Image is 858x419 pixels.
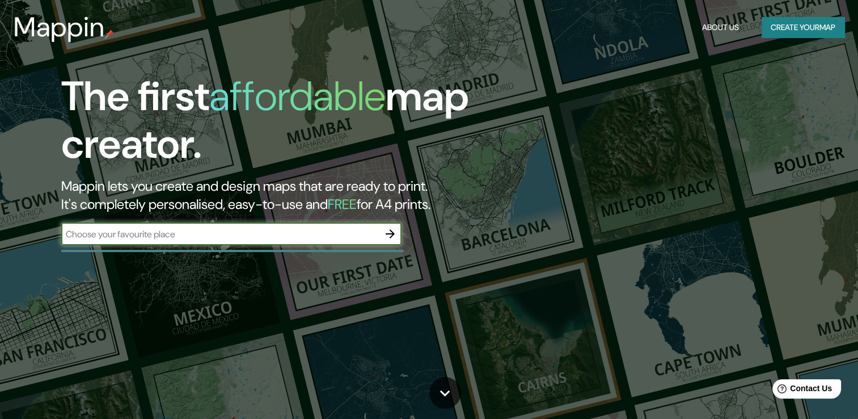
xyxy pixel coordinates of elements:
[328,195,357,213] h5: FREE
[757,375,846,407] iframe: Help widget launcher
[61,73,491,177] h1: The first map creator.
[61,228,379,241] input: Choose your favourite place
[14,11,105,43] h3: Mappin
[105,30,114,39] img: mappin-pin
[698,17,743,38] button: About Us
[209,70,386,123] h1: affordable
[61,177,491,213] h2: Mappin lets you create and design maps that are ready to print. It's completely personalised, eas...
[762,17,844,38] button: Create yourmap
